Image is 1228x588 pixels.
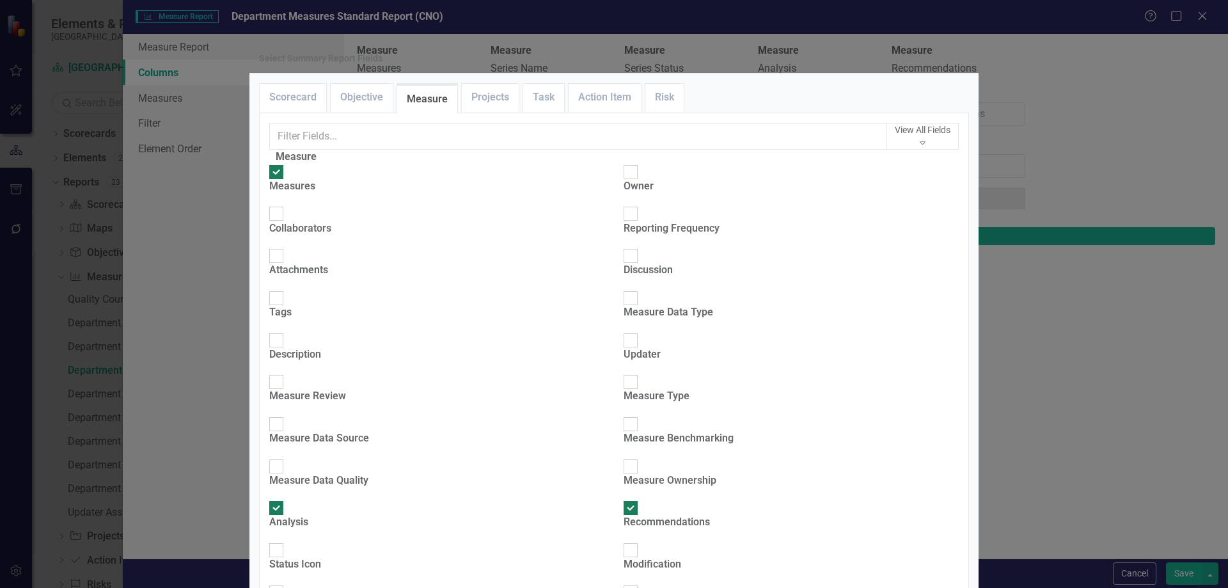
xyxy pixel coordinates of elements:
div: Measure Review [269,389,346,404]
div: Description [269,347,321,362]
div: Status Icon [269,557,321,572]
div: Measure Type [624,389,689,404]
a: Action Item [569,84,641,111]
a: Scorecard [260,84,326,111]
a: Measure [397,86,457,113]
div: Owner [624,179,654,194]
div: Measure Data Quality [269,473,368,488]
div: Measure Ownership [624,473,716,488]
div: Measure Benchmarking [624,431,734,446]
a: Risk [645,84,684,111]
div: Select Summary Report Fields [259,54,382,63]
a: Objective [331,84,393,111]
div: Reporting Frequency [624,221,720,236]
div: View All Fields [895,123,950,136]
div: Collaborators [269,221,331,236]
legend: Measure [269,150,323,164]
a: Task [523,84,564,111]
div: Measure Data Source [269,431,369,446]
div: Discussion [624,263,673,278]
input: Filter Fields... [269,123,887,150]
div: Measure Data Type [624,305,713,320]
div: Modification [624,557,681,572]
div: Analysis [269,515,308,530]
div: Attachments [269,263,328,278]
a: Projects [462,84,519,111]
div: Updater [624,347,661,362]
div: Recommendations [624,515,710,530]
div: Measures [269,179,315,194]
div: Tags [269,305,292,320]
